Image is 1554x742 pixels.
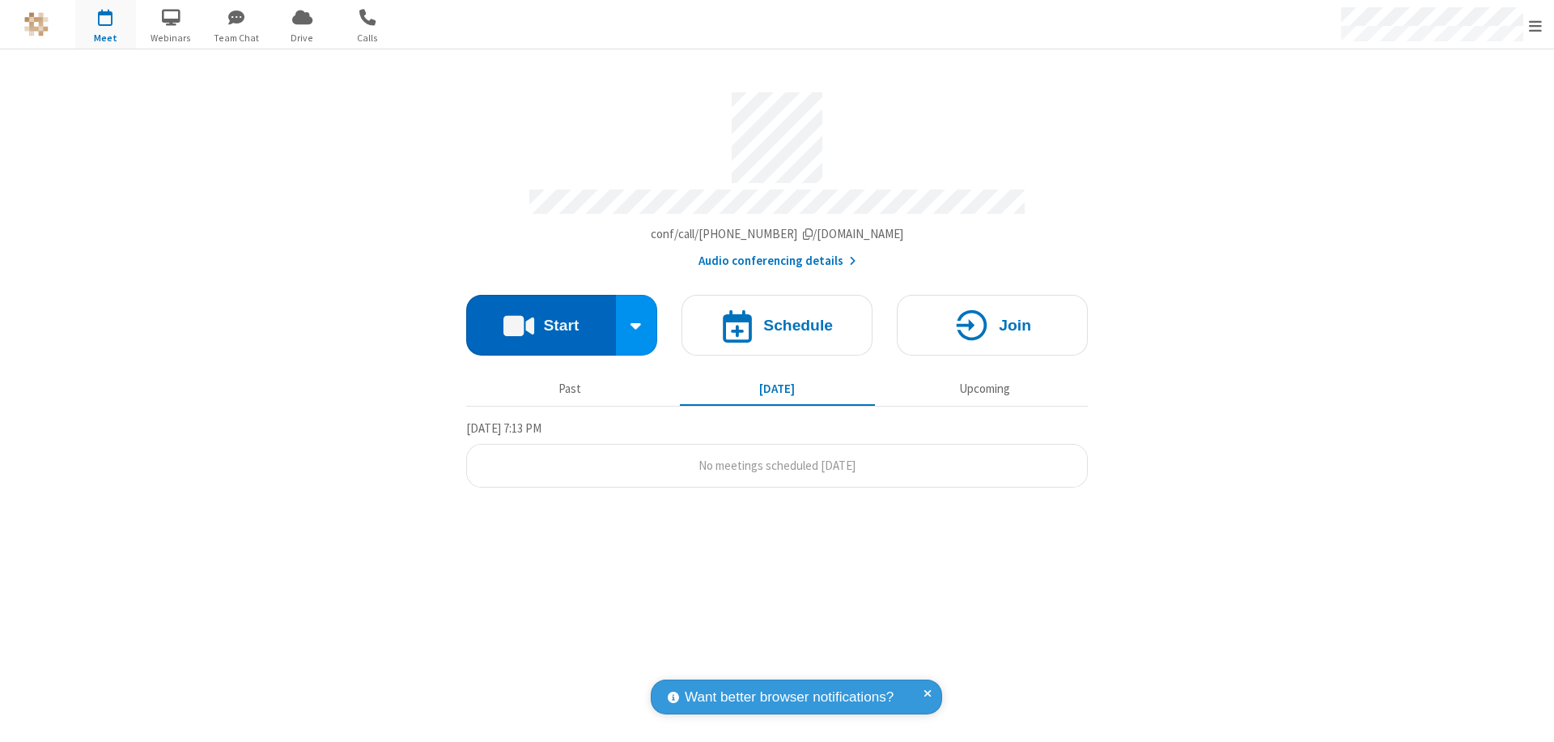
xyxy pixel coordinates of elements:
[763,318,833,333] h4: Schedule
[466,420,541,436] span: [DATE] 7:13 PM
[466,295,616,356] button: Start
[543,318,579,333] h4: Start
[206,31,267,45] span: Team Chat
[685,687,894,708] span: Want better browser notifications?
[24,12,49,36] img: QA Selenium DO NOT DELETE OR CHANGE
[272,31,333,45] span: Drive
[466,80,1088,271] section: Account details
[897,295,1088,356] button: Join
[680,373,875,404] button: [DATE]
[681,295,873,356] button: Schedule
[466,419,1088,488] section: Today's Meetings
[141,31,202,45] span: Webinars
[887,373,1082,404] button: Upcoming
[338,31,398,45] span: Calls
[999,318,1031,333] h4: Join
[616,295,658,356] div: Start conference options
[698,458,856,473] span: No meetings scheduled [DATE]
[651,225,904,244] button: Copy my meeting room linkCopy my meeting room link
[75,31,136,45] span: Meet
[473,373,668,404] button: Past
[651,226,904,241] span: Copy my meeting room link
[698,252,856,271] button: Audio conferencing details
